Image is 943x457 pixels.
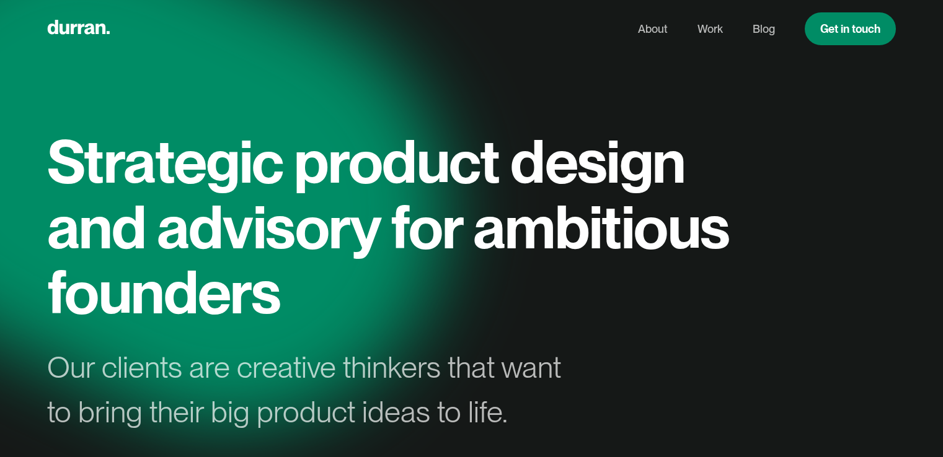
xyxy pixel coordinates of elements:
a: About [638,17,668,41]
div: Our clients are creative thinkers that want to bring their big product ideas to life. [47,345,583,434]
h1: Strategic product design and advisory for ambitious founders [47,129,742,325]
a: Get in touch [805,12,896,45]
a: home [47,17,110,41]
a: Blog [753,17,775,41]
a: Work [697,17,723,41]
